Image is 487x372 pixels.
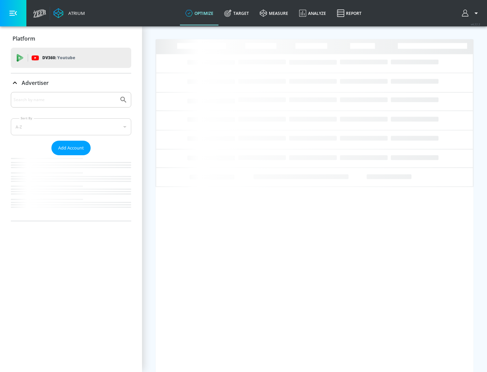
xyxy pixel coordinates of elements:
a: optimize [180,1,219,25]
a: Atrium [53,8,85,18]
button: Add Account [51,141,91,155]
p: Youtube [57,54,75,61]
a: Target [219,1,254,25]
div: DV360: Youtube [11,48,131,68]
span: Add Account [58,144,84,152]
nav: list of Advertiser [11,155,131,221]
div: Platform [11,29,131,48]
div: Advertiser [11,92,131,221]
div: Atrium [66,10,85,16]
p: DV360: [42,54,75,62]
div: Advertiser [11,73,131,92]
input: Search by name [14,95,116,104]
a: Analyze [294,1,331,25]
a: Report [331,1,367,25]
span: v 4.22.2 [471,22,480,26]
p: Advertiser [22,79,49,87]
label: Sort By [19,116,34,120]
p: Platform [13,35,35,42]
a: measure [254,1,294,25]
div: A-Z [11,118,131,135]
